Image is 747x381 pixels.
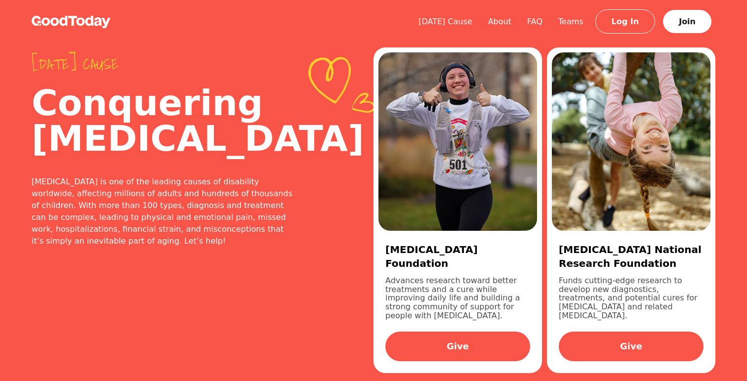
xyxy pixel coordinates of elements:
[480,17,519,26] a: About
[552,52,710,231] img: 2ad58ff7-0292-4e10-8d8b-62fd6d7dfe6a.jpg
[32,55,294,73] span: [DATE] cause
[32,176,294,247] div: [MEDICAL_DATA] is one of the leading causes of disability worldwide, affecting millions of adults...
[32,85,294,156] h2: Conquering [MEDICAL_DATA]
[663,10,711,33] a: Join
[32,16,111,28] img: GoodToday
[559,243,704,270] h3: [MEDICAL_DATA] National Research Foundation
[559,276,704,320] p: Funds cutting-edge research to develop new diagnostics, treatments, and potential cures for [MEDI...
[550,17,591,26] a: Teams
[385,332,530,361] a: Give
[519,17,550,26] a: FAQ
[385,276,530,320] p: Advances research toward better treatments and a cure while improving daily life and building a s...
[378,52,537,231] img: 03e19ed6-1da0-4744-8dd6-7f1e056560f8.jpg
[411,17,480,26] a: [DATE] Cause
[385,243,530,270] h3: [MEDICAL_DATA] Foundation
[559,332,704,361] a: Give
[595,9,656,34] a: Log In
